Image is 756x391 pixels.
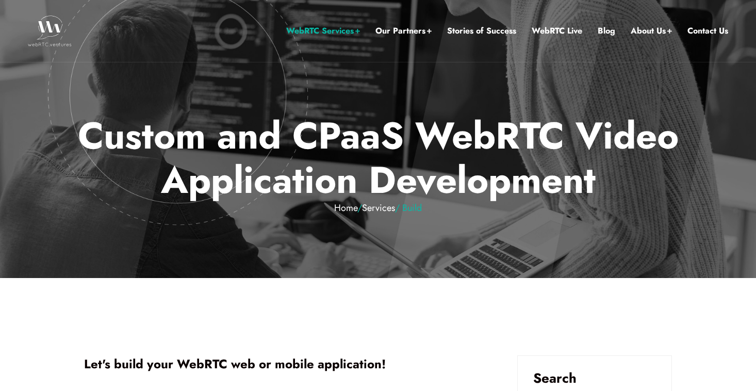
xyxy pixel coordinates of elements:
em: / / Build [76,203,680,214]
h3: Search [533,371,656,385]
a: WebRTC Live [532,24,582,38]
a: Home [334,201,357,215]
h1: Let's build your WebRTC web or mobile application! [84,355,486,373]
a: Stories of Success [447,24,516,38]
a: WebRTC Services [286,24,360,38]
a: Services [362,201,395,215]
p: Custom and CPaaS WebRTC Video Application Development [76,113,680,214]
a: Blog [598,24,615,38]
a: About Us [631,24,672,38]
a: Contact Us [687,24,728,38]
a: Our Partners [375,24,432,38]
img: WebRTC.ventures [28,15,72,46]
